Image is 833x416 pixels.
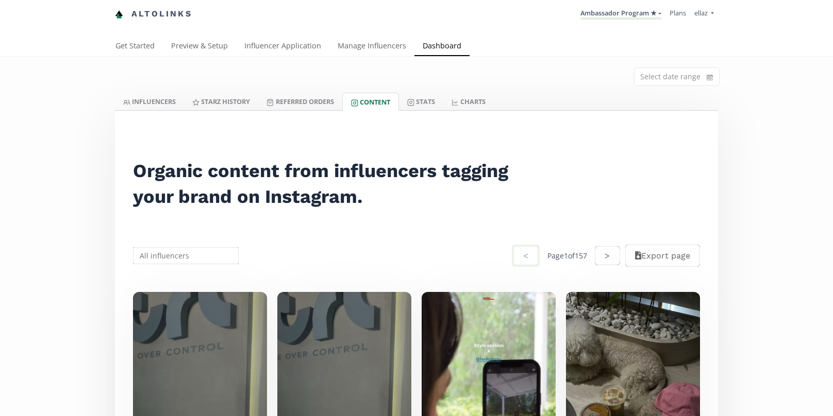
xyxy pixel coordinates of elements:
a: Plans [670,8,686,18]
a: Starz HISTORY [184,93,258,110]
input: All influencers [131,246,240,266]
button: < [512,245,540,267]
a: Get Started [107,37,163,57]
a: INFLUENCERS [115,93,184,110]
div: Page 1 of 157 [547,251,587,261]
a: Influencer Application [236,37,329,57]
a: Preview & Setup [163,37,236,57]
a: Stats [399,93,443,110]
a: Manage Influencers [329,37,414,57]
a: Content [342,93,399,111]
button: Export page [625,245,700,267]
a: CHARTS [443,93,494,110]
svg: calendar [707,72,713,82]
a: Altolinks [115,6,192,23]
a: Dashboard [414,37,470,57]
img: favicon-32x32.png [115,10,123,19]
a: Referred Orders [258,93,342,110]
a: Ambassador Program ★ [580,8,661,20]
button: > [595,246,620,265]
span: ellaz [694,8,708,18]
h2: Organic content from influencers tagging your brand on Instagram. [133,158,522,210]
a: ellaz [694,8,714,20]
